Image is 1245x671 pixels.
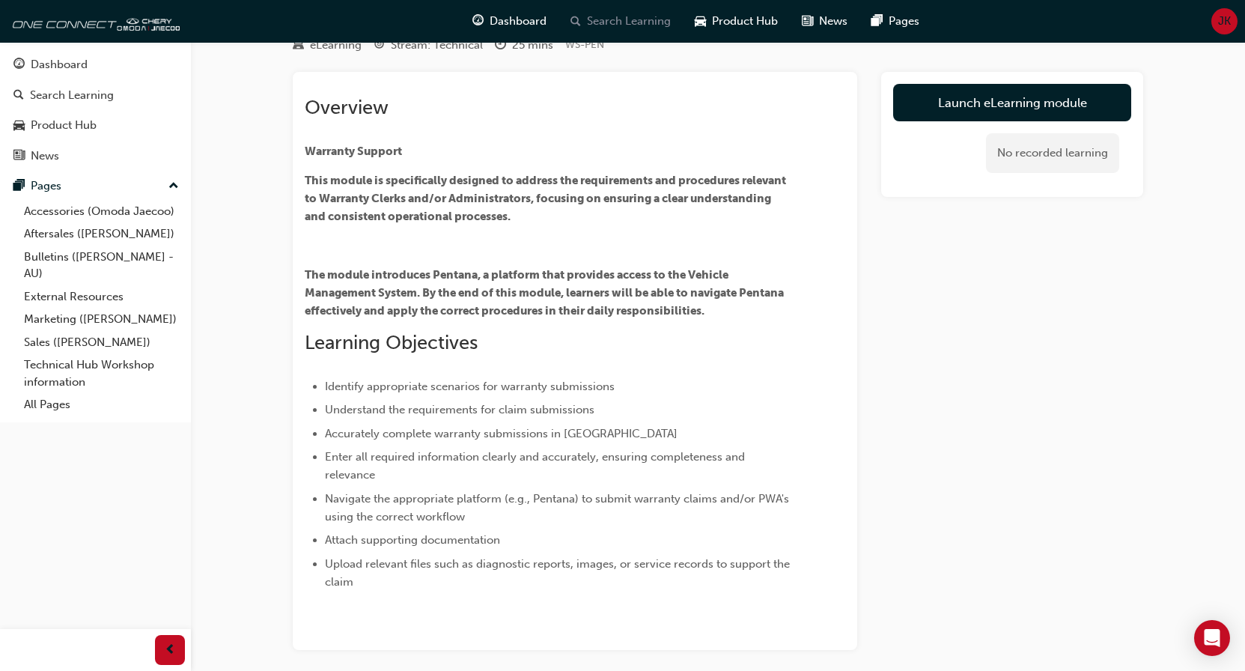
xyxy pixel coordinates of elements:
a: Aftersales ([PERSON_NAME]) [18,222,185,246]
span: search-icon [13,89,24,103]
span: Overview [305,96,389,119]
a: guage-iconDashboard [460,6,558,37]
span: prev-icon [165,641,176,660]
button: JK [1211,8,1238,34]
a: Marketing ([PERSON_NAME]) [18,308,185,331]
span: Product Hub [712,13,778,30]
div: Product Hub [31,117,97,134]
span: Dashboard [490,13,547,30]
span: Search Learning [587,13,671,30]
a: Sales ([PERSON_NAME]) [18,331,185,354]
a: Product Hub [6,112,185,139]
span: Attach supporting documentation [325,533,500,547]
span: Learning Objectives [305,331,478,354]
span: Enter all required information clearly and accurately, ensuring completeness and relevance [325,450,748,482]
span: news-icon [13,150,25,163]
a: External Resources [18,285,185,309]
div: Type [293,36,362,55]
span: pages-icon [13,180,25,193]
a: Accessories (Omoda Jaecoo) [18,200,185,223]
span: target-icon [374,39,385,52]
div: Stream: Technical [391,37,483,54]
span: car-icon [695,12,706,31]
span: pages-icon [871,12,883,31]
div: Search Learning [30,87,114,104]
img: oneconnect [7,6,180,36]
a: Launch eLearning module [893,84,1131,121]
a: All Pages [18,393,185,416]
span: Accurately complete warranty submissions in [GEOGRAPHIC_DATA] [325,427,678,440]
a: pages-iconPages [859,6,931,37]
a: news-iconNews [790,6,859,37]
span: Understand the requirements for claim submissions [325,403,594,416]
div: Dashboard [31,56,88,73]
span: guage-icon [472,12,484,31]
span: car-icon [13,119,25,133]
span: News [819,13,847,30]
a: car-iconProduct Hub [683,6,790,37]
div: No recorded learning [986,133,1119,173]
span: Pages [889,13,919,30]
div: News [31,148,59,165]
a: Dashboard [6,51,185,79]
span: clock-icon [495,39,506,52]
a: News [6,142,185,170]
span: Learning resource code [565,38,604,51]
div: 25 mins [512,37,553,54]
a: search-iconSearch Learning [558,6,683,37]
div: Pages [31,177,61,195]
a: Bulletins ([PERSON_NAME] - AU) [18,246,185,285]
span: Navigate the appropriate platform (e.g., Pentana) to submit warranty claims and/or PWA's using th... [325,492,792,523]
span: Upload relevant files such as diagnostic reports, images, or service records to support the claim [325,557,793,589]
div: eLearning [310,37,362,54]
span: learningResourceType_ELEARNING-icon [293,39,304,52]
span: The module introduces Pentana, a platform that provides access to the Vehicle Management System. ... [305,268,786,318]
button: Pages [6,172,185,200]
span: This module is specifically designed to address the requirements and procedures relevant to Warra... [305,174,788,223]
div: Open Intercom Messenger [1194,620,1230,656]
span: up-icon [168,177,179,196]
button: DashboardSearch LearningProduct HubNews [6,48,185,172]
a: Technical Hub Workshop information [18,353,185,393]
div: Duration [495,36,553,55]
a: Search Learning [6,82,185,109]
span: JK [1218,13,1231,30]
span: news-icon [802,12,813,31]
span: guage-icon [13,58,25,72]
span: Identify appropriate scenarios for warranty submissions [325,380,615,393]
div: Stream [374,36,483,55]
span: Warranty Support [305,145,402,158]
span: search-icon [570,12,581,31]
